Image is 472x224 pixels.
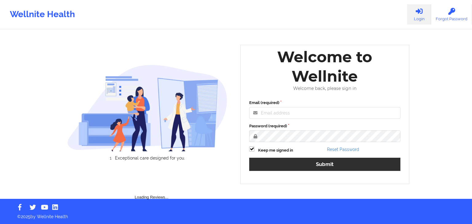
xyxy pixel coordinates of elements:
[431,4,472,25] a: Forgot Password
[327,147,359,152] a: Reset Password
[73,156,227,160] li: Exceptional care designed for you.
[249,107,400,119] input: Email address
[245,47,405,86] div: Welcome to Wellnite
[245,86,405,91] div: Welcome back, please sign in
[249,123,400,129] label: Password (required)
[258,147,293,153] label: Keep me signed in
[67,171,236,200] div: Loading Reviews...
[249,100,400,106] label: Email (required)
[67,64,228,151] img: wellnite-auth-hero_200.c722682e.png
[249,158,400,171] button: Submit
[13,209,459,220] p: © 2025 by Wellnite Health
[407,4,431,25] a: Login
